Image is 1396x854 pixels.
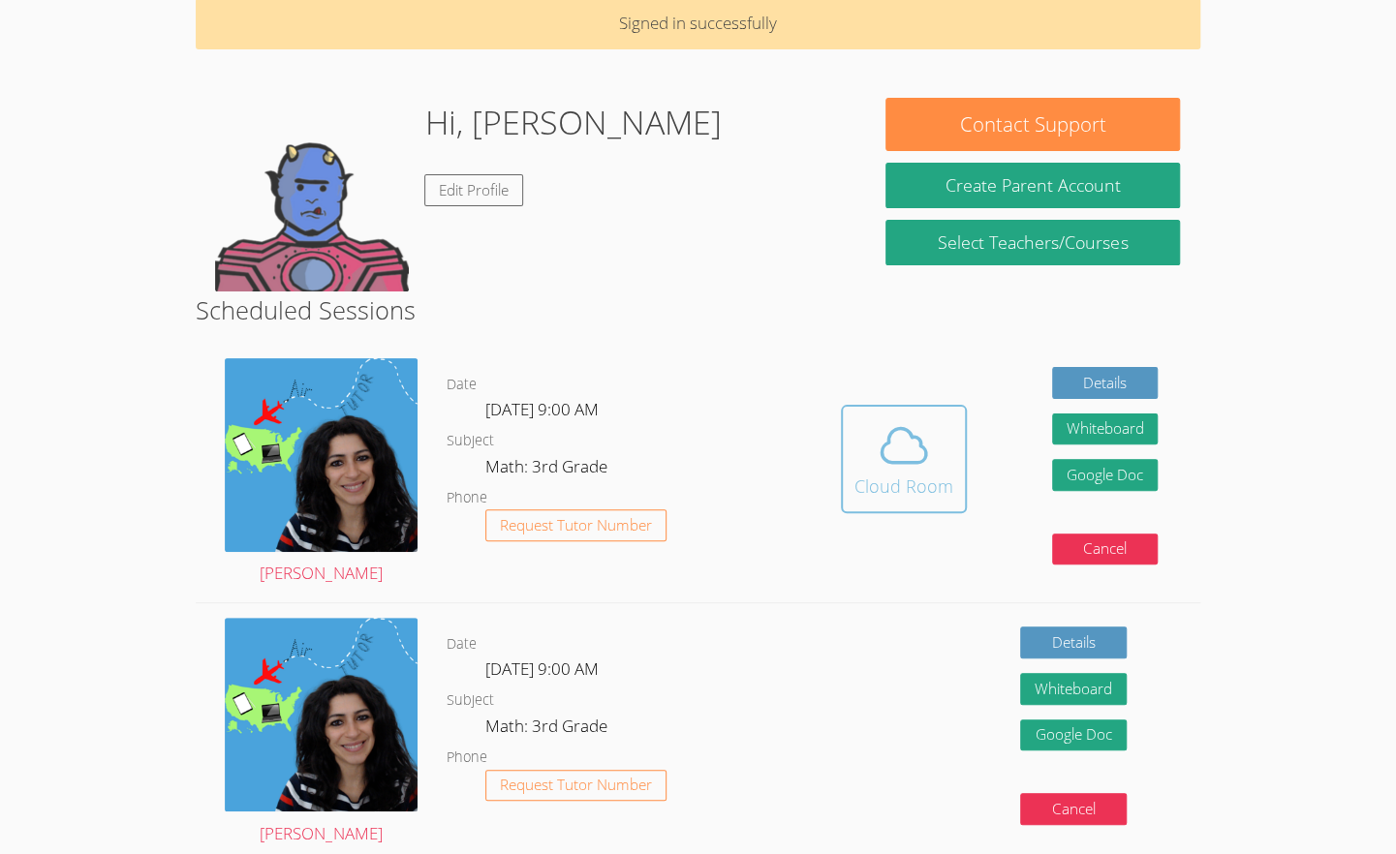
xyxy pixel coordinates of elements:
[500,518,652,533] span: Request Tutor Number
[225,618,418,847] a: [PERSON_NAME]
[485,509,667,541] button: Request Tutor Number
[1020,719,1127,751] a: Google Doc
[1020,793,1127,825] button: Cancel
[854,473,953,500] div: Cloud Room
[225,358,418,551] img: air%20tutor%20avatar.png
[885,98,1180,151] button: Contact Support
[485,398,599,420] span: [DATE] 9:00 AM
[447,688,494,713] dt: Subject
[215,98,409,291] img: default.png
[1052,413,1159,445] button: Whiteboard
[225,618,418,810] img: air%20tutor%20avatar.png
[500,778,652,792] span: Request Tutor Number
[885,163,1180,208] button: Create Parent Account
[447,486,487,510] dt: Phone
[447,429,494,453] dt: Subject
[447,632,477,656] dt: Date
[447,373,477,397] dt: Date
[1052,367,1159,399] a: Details
[196,291,1201,328] h2: Scheduled Sessions
[485,657,599,680] span: [DATE] 9:00 AM
[841,405,967,513] button: Cloud Room
[225,358,418,588] a: [PERSON_NAME]
[485,453,611,486] dd: Math: 3rd Grade
[1020,673,1127,705] button: Whiteboard
[424,98,721,147] h1: Hi, [PERSON_NAME]
[485,770,667,802] button: Request Tutor Number
[447,746,487,770] dt: Phone
[1052,459,1159,491] a: Google Doc
[424,174,523,206] a: Edit Profile
[1052,534,1159,565] button: Cancel
[885,220,1180,265] a: Select Teachers/Courses
[485,713,611,746] dd: Math: 3rd Grade
[1020,626,1127,658] a: Details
